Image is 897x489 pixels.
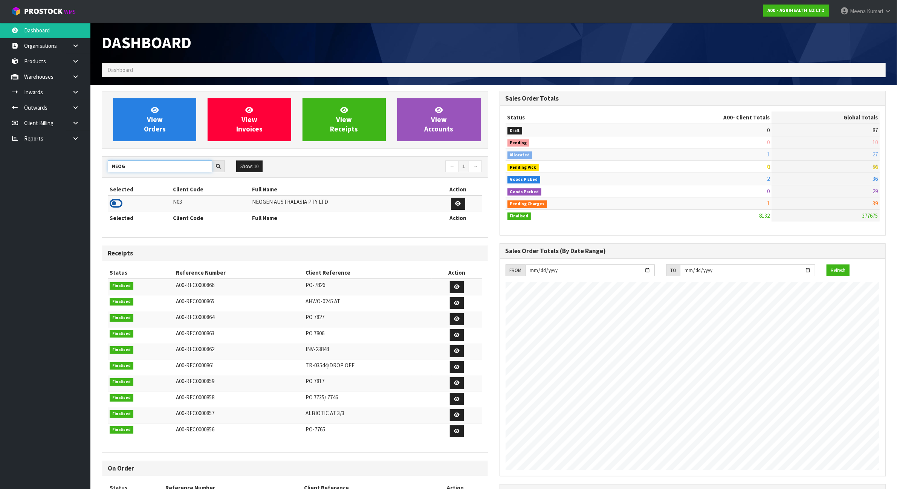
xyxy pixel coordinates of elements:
span: Allocated [507,151,533,159]
th: Selected [108,183,171,196]
span: Goods Picked [507,176,541,183]
span: Finalised [110,330,133,338]
span: 377675 [862,212,878,219]
span: A00-REC0000856 [176,426,214,433]
span: View Orders [144,105,166,134]
span: 29 [873,188,878,195]
span: Finalised [110,362,133,370]
span: ALBIOTIC AT 3/3 [306,410,344,417]
span: 96 [873,163,878,170]
span: 1 [767,151,770,158]
span: Draft [507,127,523,134]
span: View Invoices [236,105,263,134]
span: INV-23848 [306,345,329,353]
span: PO 7827 [306,313,324,321]
span: A00-REC0000859 [176,377,214,385]
small: WMS [64,8,76,15]
span: Goods Packed [507,188,542,196]
span: 36 [873,175,878,182]
span: PO-7826 [306,281,325,289]
span: Finalised [110,394,133,402]
span: 0 [767,139,770,146]
th: Status [506,112,629,124]
span: Pending Pick [507,164,539,171]
input: Search clients [108,160,212,172]
span: Pending [507,139,530,147]
span: A00-REC0000863 [176,330,214,337]
span: Finalised [110,282,133,290]
th: Global Totals [772,112,880,124]
button: Show: 10 [236,160,263,173]
th: Action [432,267,482,279]
button: Refresh [827,264,850,277]
div: TO [666,264,680,277]
span: A00-REC0000866 [176,281,214,289]
span: A00-REC0000857 [176,410,214,417]
span: Finalised [110,346,133,354]
h3: Receipts [108,250,482,257]
span: 8132 [759,212,770,219]
span: Finalised [110,426,133,434]
th: Selected [108,212,171,224]
span: TR-03544/DROP OFF [306,362,355,369]
th: Full Name [250,212,434,224]
span: A00-REC0000865 [176,298,214,305]
span: Dashboard [102,32,191,53]
th: Reference Number [174,267,304,279]
span: ProStock [24,6,63,16]
a: ViewOrders [113,98,196,141]
span: Pending Charges [507,200,547,208]
span: 0 [767,188,770,195]
th: Action [434,212,482,224]
span: A00-REC0000862 [176,345,214,353]
h3: Sales Order Totals [506,95,880,102]
span: Finalised [110,314,133,322]
span: 2 [767,175,770,182]
img: cube-alt.png [11,6,21,16]
th: Action [434,183,482,196]
a: ViewReceipts [303,98,386,141]
span: A00-REC0000861 [176,362,214,369]
th: Status [108,267,174,279]
span: 10 [873,139,878,146]
span: Finalised [110,298,133,306]
span: 39 [873,200,878,207]
nav: Page navigation [301,160,482,174]
span: 27 [873,151,878,158]
span: A00 [723,114,733,121]
h3: Sales Order Totals (By Date Range) [506,248,880,255]
span: PO 7817 [306,377,324,385]
span: PO-7765 [306,426,325,433]
div: FROM [506,264,526,277]
span: Finalised [507,212,531,220]
span: 1 [767,200,770,207]
h3: On Order [108,465,482,472]
th: - Client Totals [629,112,772,124]
span: Meena [850,8,866,15]
span: Kumari [867,8,883,15]
span: Finalised [110,410,133,418]
span: Dashboard [107,66,133,73]
span: PO 7806 [306,330,324,337]
span: PO 7735/ 7746 [306,394,338,401]
th: Client Code [171,183,250,196]
a: A00 - AGRIHEALTH NZ LTD [763,5,829,17]
a: ← [445,160,458,173]
span: View Receipts [330,105,358,134]
span: Finalised [110,378,133,386]
strong: A00 - AGRIHEALTH NZ LTD [767,7,825,14]
th: Client Code [171,212,250,224]
span: View Accounts [424,105,453,134]
span: 0 [767,127,770,134]
span: 87 [873,127,878,134]
th: Full Name [250,183,434,196]
span: A00-REC0000858 [176,394,214,401]
td: NEOGEN AUSTRALASIA PTY LTD [250,196,434,212]
span: A00-REC0000864 [176,313,214,321]
a: ViewInvoices [208,98,291,141]
span: 0 [767,163,770,170]
a: → [469,160,482,173]
th: Client Reference [304,267,432,279]
span: AHWO-0245 AT [306,298,340,305]
a: 1 [458,160,469,173]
